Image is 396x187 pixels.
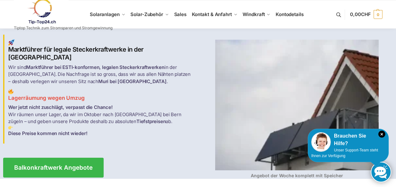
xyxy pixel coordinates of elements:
[350,11,370,17] span: 0,00
[174,11,187,17] span: Sales
[189,0,240,29] a: Kontakt & Anfahrt
[361,11,371,17] span: CHF
[251,173,343,178] strong: Angebot der Woche komplett mit Speicher
[8,64,194,85] p: Wir sind in der [GEOGRAPHIC_DATA]. Die Nachfrage ist so gross, dass wir aus allen Nähten platzen ...
[8,89,194,102] h3: Lagerräumung wegen Umzug
[311,148,378,158] span: Unser Support-Team steht Ihnen zur Verfügung
[3,158,104,178] a: Balkonkraftwerk Angebote
[311,132,331,152] img: Customer service
[350,5,382,24] a: 0,00CHF 0
[8,39,14,46] img: Balkon-Terrassen-Kraftwerke 1
[311,132,385,147] div: Brauchen Sie Hilfe?
[8,125,13,130] img: Balkon-Terrassen-Kraftwerke 3
[8,89,14,94] img: Balkon-Terrassen-Kraftwerke 2
[276,11,304,17] span: Kontodetails
[215,40,379,170] img: Balkon-Terrassen-Kraftwerke 4
[26,64,164,70] strong: Marktführer bei ESTI-konformen, legalen Steckerkraftwerken
[171,0,189,29] a: Sales
[90,11,120,17] span: Solaranlagen
[8,130,87,136] strong: Diese Preise kommen nicht wieder!
[128,0,171,29] a: Solar-Zubehör
[14,165,93,171] span: Balkonkraftwerk Angebote
[8,104,113,110] strong: Wer jetzt nicht zuschlägt, verpasst die Chance!
[374,10,382,19] span: 0
[8,39,194,61] h2: Marktführer für legale Steckerkraftwerke in der [GEOGRAPHIC_DATA]
[240,0,273,29] a: Windkraft
[273,0,306,29] a: Kontodetails
[14,26,112,30] p: Tiptop Technik zum Stromsparen und Stromgewinnung
[130,11,163,17] span: Solar-Zubehör
[378,131,385,138] i: Schließen
[98,78,167,84] strong: Muri bei [GEOGRAPHIC_DATA]
[8,104,194,137] p: Wir räumen unser Lager, da wir im Oktober nach [GEOGRAPHIC_DATA] bei Bern zügeln – und geben unse...
[192,11,232,17] span: Kontakt & Anfahrt
[136,118,166,124] strong: Tiefstpreisen
[243,11,265,17] span: Windkraft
